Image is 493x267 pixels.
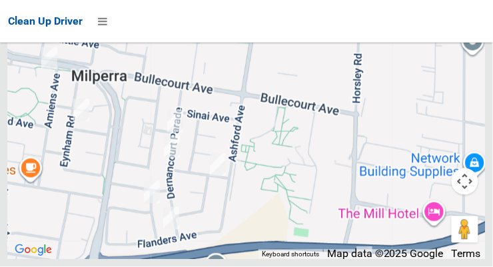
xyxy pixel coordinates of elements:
[139,176,165,209] div: 8 Proyart Avenue, MILPERRA NSW 2214<br>Status : AssignedToRoute<br><a href="/driver/booking/47982...
[452,216,478,243] button: Drag Pegman onto the map to open Street View
[11,242,55,259] a: Click to see this area on Google Maps
[158,202,185,235] div: 23 Flanders Avenue, MILPERRA NSW 2214<br>Status : AssignedToRoute<br><a href="/driver/booking/480...
[452,168,478,195] button: Map camera controls
[452,248,481,260] a: Terms (opens in new tab)
[36,42,63,75] div: 44 Ruthven Avenue, MILPERRA NSW 2214<br>Status : AssignedToRoute<br><a href="/driver/booking/4790...
[68,94,95,127] div: 36 Eynham Road, MILPERRA NSW 2214<br>Status : AssignedToRoute<br><a href="/driver/booking/477337/...
[205,148,231,182] div: 7 Zonnebeke Crescent, MILPERRA NSW 2214<br>Status : AssignedToRoute<br><a href="/driver/booking/4...
[262,250,319,260] button: Keyboard shortcuts
[327,248,444,260] span: Map data ©2025 Google
[8,11,83,31] a: Clean Up Driver
[159,131,185,164] div: 34 Dernancourt Parade, MILPERRA NSW 2214<br>Status : AssignedToRoute<br><a href="/driver/booking/...
[11,242,55,259] img: Google
[8,15,83,27] span: Clean Up Driver
[162,105,189,138] div: 48 Dernancourt Parade, MILPERRA NSW 2214<br>Status : AssignedToRoute<br><a href="/driver/booking/...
